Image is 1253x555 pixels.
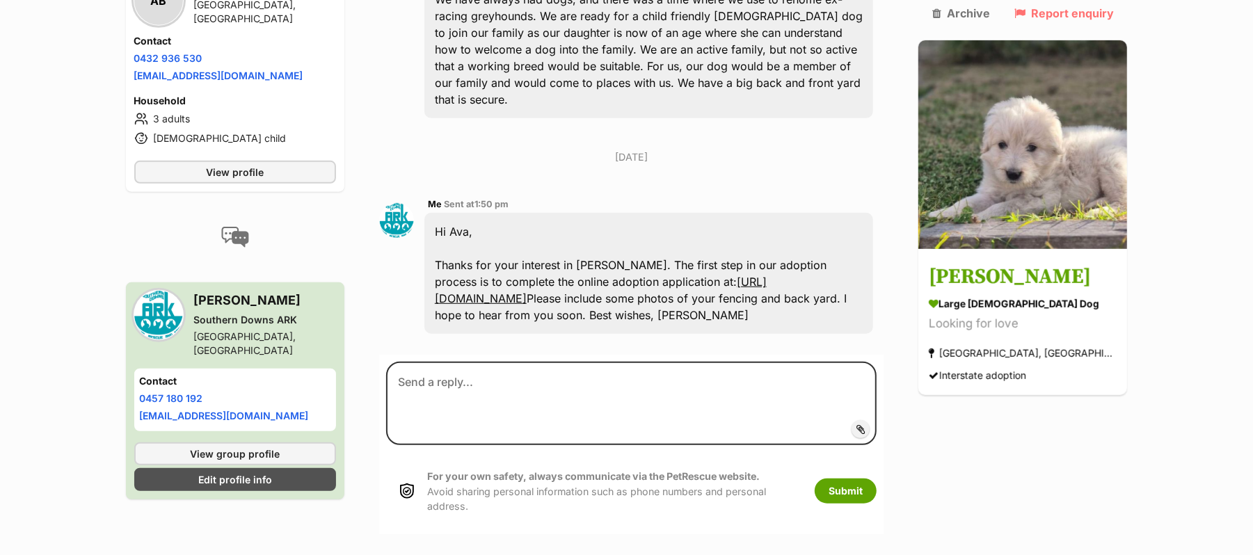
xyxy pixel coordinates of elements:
a: Archive [932,7,990,19]
span: Me [428,199,442,209]
span: Edit profile info [198,472,272,487]
span: Sent at [444,199,509,209]
h4: Contact [134,34,336,48]
span: 1:50 pm [474,199,509,209]
h3: [PERSON_NAME] [194,291,336,310]
h4: Household [134,94,336,108]
span: View profile [206,165,264,179]
p: Avoid sharing personal information such as phone numbers and personal address. [427,469,801,513]
a: View profile [134,161,336,184]
h4: Contact [140,374,330,388]
div: Interstate adoption [929,367,1026,385]
a: Edit profile info [134,468,336,491]
p: [DATE] [379,150,884,164]
a: [PERSON_NAME] large [DEMOGRAPHIC_DATA] Dog Looking for love [GEOGRAPHIC_DATA], [GEOGRAPHIC_DATA] ... [918,252,1127,396]
a: [EMAIL_ADDRESS][DOMAIN_NAME] [140,410,309,421]
li: [DEMOGRAPHIC_DATA] child [134,130,336,147]
h3: [PERSON_NAME] [929,262,1117,293]
img: conversation-icon-4a6f8262b818ee0b60e3300018af0b2d0b884aa5de6e9bcb8d3d4eeb1a70a7c4.svg [221,227,249,248]
div: Hi Ava, Thanks for your interest in [PERSON_NAME]. The first step in our adoption process is to c... [424,213,874,334]
a: 0432 936 530 [134,52,202,64]
a: 0457 180 192 [140,392,203,404]
button: Submit [815,478,877,504]
li: 3 adults [134,111,336,127]
img: Southern Downs ARK profile pic [134,291,183,339]
span: View group profile [190,447,280,461]
div: Southern Downs ARK [194,313,336,327]
strong: For your own safety, always communicate via the PetRescue website. [427,470,760,482]
a: Report enquiry [1014,7,1114,19]
div: large [DEMOGRAPHIC_DATA] Dog [929,297,1117,312]
div: Looking for love [929,315,1117,334]
a: [EMAIL_ADDRESS][DOMAIN_NAME] [134,70,303,81]
img: Abby Cadabby [918,40,1127,249]
img: Kathleen Keefe profile pic [379,203,414,238]
div: [GEOGRAPHIC_DATA], [GEOGRAPHIC_DATA] [194,330,336,357]
a: View group profile [134,442,336,465]
div: [GEOGRAPHIC_DATA], [GEOGRAPHIC_DATA] [929,344,1117,363]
